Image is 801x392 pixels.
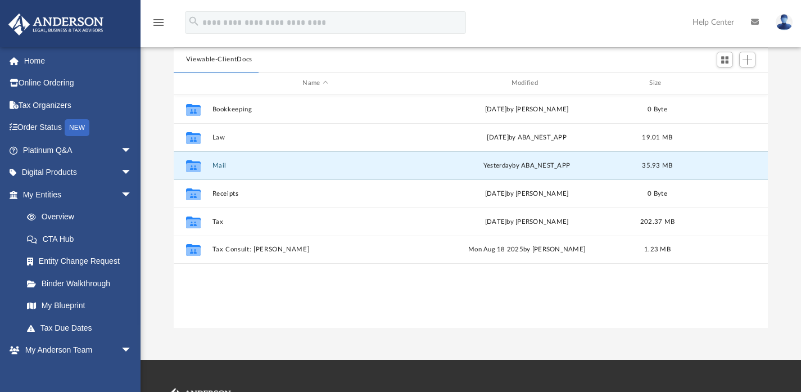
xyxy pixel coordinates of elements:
[16,272,149,295] a: Binder Walkthrough
[423,245,630,255] div: Mon Aug 18 2025 by [PERSON_NAME]
[16,228,149,250] a: CTA Hub
[152,21,165,29] a: menu
[776,14,793,30] img: User Pic
[642,134,672,140] span: 19.01 MB
[483,162,512,168] span: yesterday
[423,217,630,227] div: [DATE] by [PERSON_NAME]
[16,295,143,317] a: My Blueprint
[642,162,672,168] span: 35.93 MB
[16,250,149,273] a: Entity Change Request
[5,13,107,35] img: Anderson Advisors Platinum Portal
[648,106,667,112] span: 0 Byte
[423,160,630,170] div: by ABA_NEST_APP
[121,339,143,362] span: arrow_drop_down
[212,161,418,169] button: Mail
[8,116,149,139] a: Order StatusNEW
[212,246,418,253] button: Tax Consult: [PERSON_NAME]
[8,72,149,94] a: Online Ordering
[186,55,252,65] button: Viewable-ClientDocs
[423,188,630,199] div: [DATE] by [PERSON_NAME]
[65,119,89,136] div: NEW
[8,161,149,184] a: Digital Productsarrow_drop_down
[8,49,149,72] a: Home
[648,190,667,196] span: 0 Byte
[640,218,675,224] span: 202.37 MB
[212,105,418,112] button: Bookkeeping
[8,94,149,116] a: Tax Organizers
[121,161,143,184] span: arrow_drop_down
[211,78,418,88] div: Name
[212,133,418,141] button: Law
[8,339,143,362] a: My Anderson Teamarrow_drop_down
[179,78,207,88] div: id
[121,139,143,162] span: arrow_drop_down
[8,139,149,161] a: Platinum Q&Aarrow_drop_down
[212,218,418,225] button: Tax
[8,183,149,206] a: My Entitiesarrow_drop_down
[423,78,630,88] div: Modified
[423,132,630,142] div: [DATE] by ABA_NEST_APP
[16,206,149,228] a: Overview
[423,104,630,114] div: [DATE] by [PERSON_NAME]
[717,52,734,67] button: Switch to Grid View
[188,15,200,28] i: search
[121,183,143,206] span: arrow_drop_down
[152,16,165,29] i: menu
[685,78,763,88] div: id
[212,190,418,197] button: Receipts
[174,95,768,328] div: grid
[635,78,680,88] div: Size
[16,317,149,339] a: Tax Due Dates
[644,246,671,253] span: 1.23 MB
[739,52,756,67] button: Add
